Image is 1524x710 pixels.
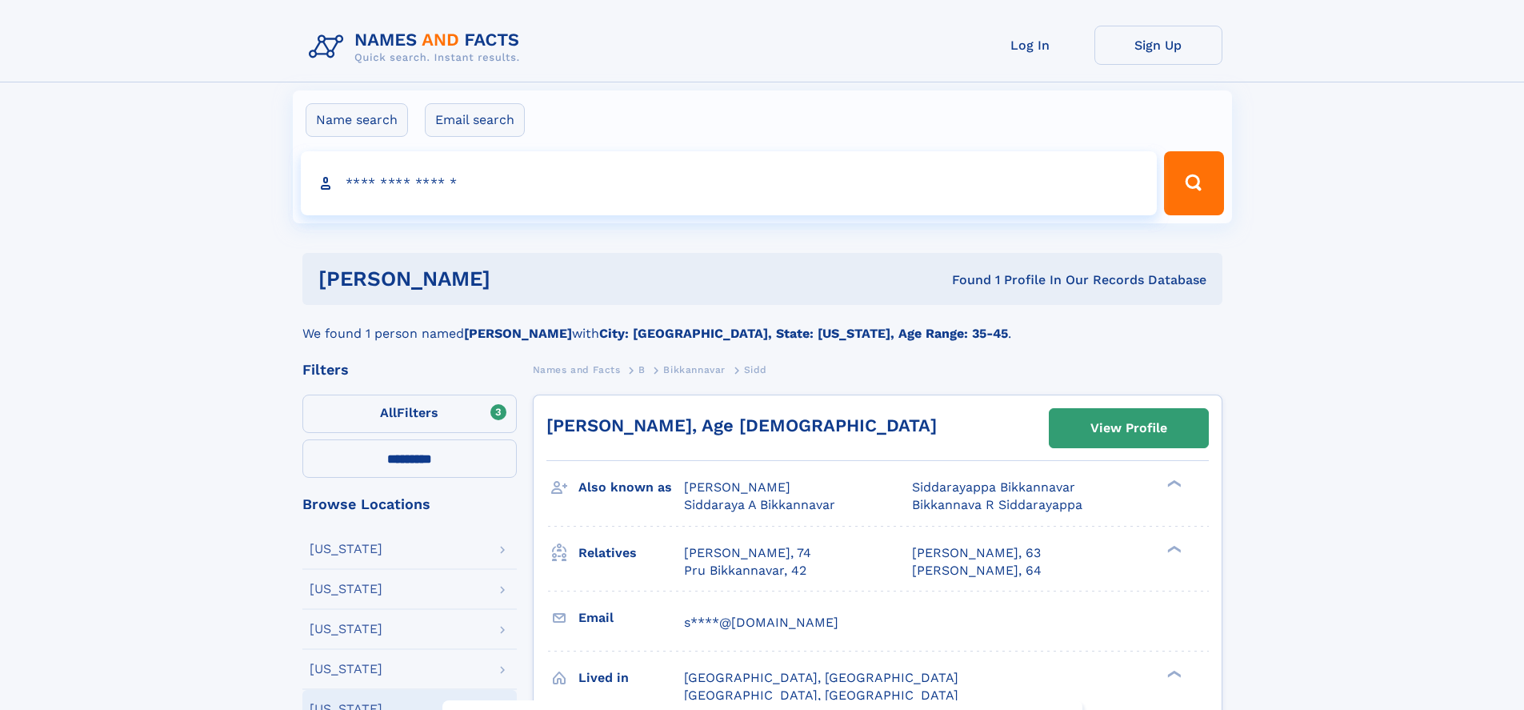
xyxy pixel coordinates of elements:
[912,544,1041,562] a: [PERSON_NAME], 63
[546,415,937,435] a: [PERSON_NAME], Age [DEMOGRAPHIC_DATA]
[302,497,517,511] div: Browse Locations
[425,103,525,137] label: Email search
[684,670,958,685] span: [GEOGRAPHIC_DATA], [GEOGRAPHIC_DATA]
[302,26,533,69] img: Logo Names and Facts
[302,395,517,433] label: Filters
[310,623,382,636] div: [US_STATE]
[310,663,382,676] div: [US_STATE]
[912,562,1042,580] a: [PERSON_NAME], 64
[578,664,684,692] h3: Lived in
[684,562,806,580] a: Pru Bikkannavar, 42
[966,26,1094,65] a: Log In
[306,103,408,137] label: Name search
[301,151,1158,215] input: search input
[578,540,684,567] h3: Relatives
[599,326,1008,341] b: City: [GEOGRAPHIC_DATA], State: [US_STATE], Age Range: 35-45
[663,359,726,379] a: Bikkannavar
[684,497,835,512] span: Siddaraya A Bikkannavar
[1163,544,1182,554] div: ❯
[1164,151,1223,215] button: Search Button
[721,271,1206,289] div: Found 1 Profile In Our Records Database
[1163,668,1182,679] div: ❯
[663,364,726,375] span: Bikkannavar
[318,269,722,289] h1: [PERSON_NAME]
[310,543,382,556] div: [US_STATE]
[302,305,1222,343] div: We found 1 person named with .
[912,479,1075,495] span: Siddarayappa Bikkannavar
[684,479,790,495] span: [PERSON_NAME]
[912,497,1082,512] span: Bikkannava R Siddarayappa
[578,474,684,501] h3: Also known as
[1090,410,1167,447] div: View Profile
[638,364,646,375] span: B
[1094,26,1222,65] a: Sign Up
[684,688,958,703] span: [GEOGRAPHIC_DATA], [GEOGRAPHIC_DATA]
[684,544,811,562] a: [PERSON_NAME], 74
[380,405,397,420] span: All
[744,364,767,375] span: Sidd
[302,363,517,377] div: Filters
[638,359,646,379] a: B
[578,604,684,632] h3: Email
[1163,479,1182,489] div: ❯
[464,326,572,341] b: [PERSON_NAME]
[310,583,382,596] div: [US_STATE]
[1050,409,1208,447] a: View Profile
[533,359,621,379] a: Names and Facts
